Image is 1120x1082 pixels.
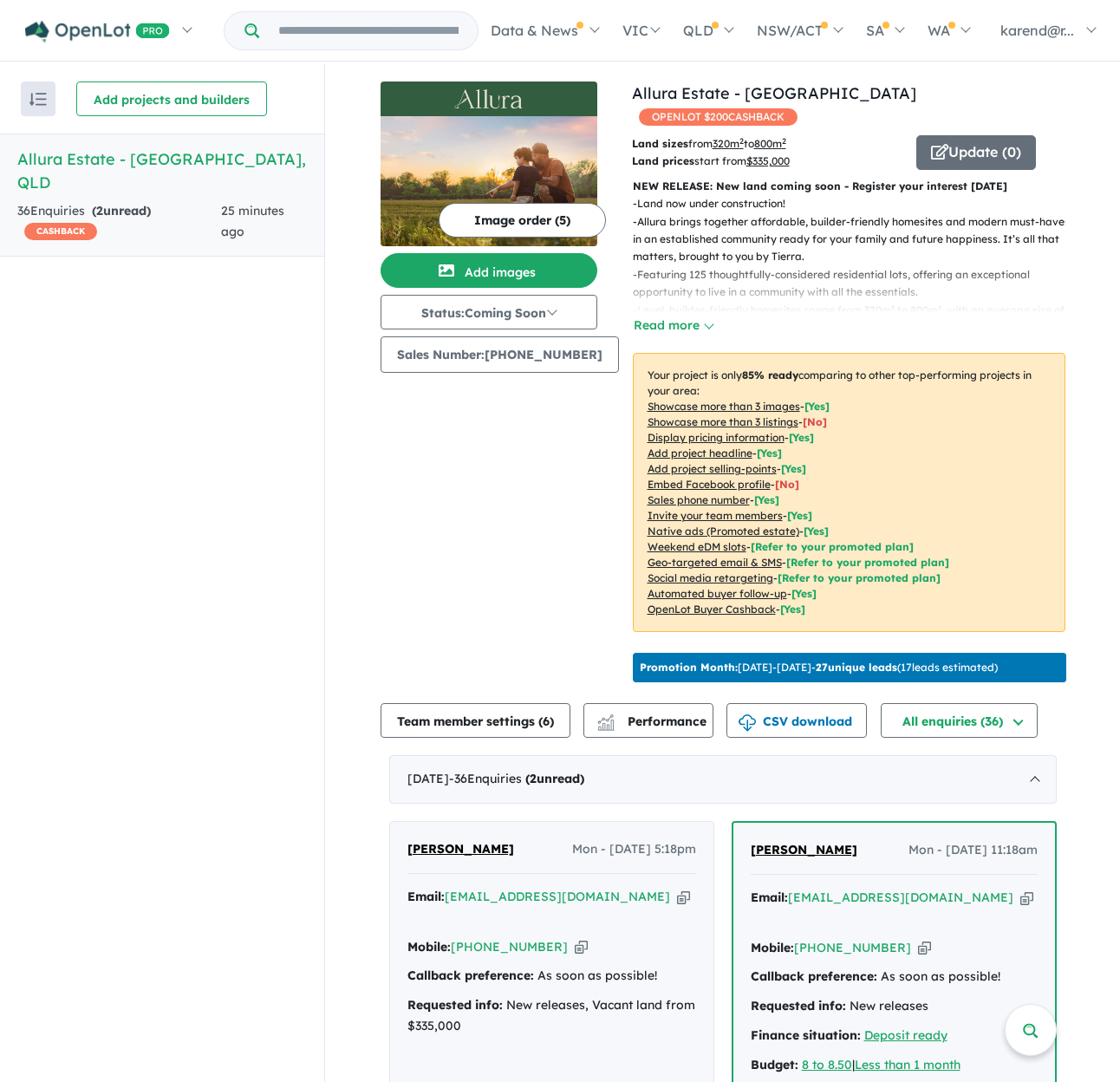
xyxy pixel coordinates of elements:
[908,840,1038,861] span: Mon - [DATE] 11:18am
[575,938,588,956] button: Copy
[775,478,799,491] span: [ No ]
[789,431,814,444] span: [ Yes ]
[407,968,534,983] strong: Callback preference:
[600,714,707,729] span: Performance
[804,525,829,538] span: [Yes]
[633,213,1079,266] p: - Allura brings together affordable, builder-friendly homesites and modern must-haves in an estab...
[726,703,867,738] button: CSV download
[632,153,903,170] p: start from
[803,415,827,428] span: [ No ]
[29,93,47,106] img: sort.svg
[381,81,597,246] a: Allura Estate - Bundamba LogoAllura Estate - Bundamba
[648,509,783,522] u: Invite your team members
[742,368,798,381] b: 85 % ready
[381,116,597,246] img: Allura Estate - Bundamba
[76,81,267,116] button: Add projects and builders
[407,997,503,1013] strong: Requested info:
[754,137,786,150] u: 800 m
[387,88,590,109] img: Allura Estate - Bundamba Logo
[751,967,1038,987] div: As soon as possible!
[633,302,1079,337] p: - Level, builder-friendly homesites range from 320m² to 800m², with an average size of 440m².
[744,137,786,150] span: to
[632,137,688,150] b: Land sizes
[648,587,787,600] u: Automated buyer follow-up
[449,771,584,786] span: - 36 Enquir ies
[1000,22,1074,39] span: karend@r...
[786,556,949,569] span: [Refer to your promoted plan]
[791,587,817,600] span: [Yes]
[787,509,812,522] span: [ Yes ]
[389,755,1057,804] div: [DATE]
[751,968,877,984] strong: Callback preference:
[816,661,897,674] b: 27 unique leads
[263,12,474,49] input: Try estate name, suburb, builder or developer
[648,400,800,413] u: Showcase more than 3 images
[746,154,790,167] u: $ 335,000
[751,842,857,857] span: [PERSON_NAME]
[751,996,1038,1017] div: New releases
[597,714,613,724] img: line-chart.svg
[648,415,798,428] u: Showcase more than 3 listings
[751,1027,861,1043] strong: Finance situation:
[864,1027,947,1043] u: Deposit ready
[25,21,170,42] img: Openlot PRO Logo White
[381,253,597,288] button: Add images
[754,493,779,506] span: [ Yes ]
[543,714,550,729] span: 6
[632,83,916,103] a: Allura Estate - [GEOGRAPHIC_DATA]
[633,266,1079,302] p: - Featuring 125 thoughtfully-considered residential lots, offering an exceptional opportunity to ...
[751,998,846,1014] strong: Requested info:
[881,703,1038,738] button: All enquiries (36)
[648,493,750,506] u: Sales phone number
[633,195,1079,212] p: - Land now under construction!
[572,839,696,860] span: Mon - [DATE] 5:18pm
[648,525,799,538] u: Native ads (Promoted estate)
[583,703,713,738] button: Performance
[639,108,798,126] span: OPENLOT $ 200 CASHBACK
[530,771,537,786] span: 2
[780,603,805,616] span: [Yes]
[1020,889,1033,907] button: Copy
[648,478,771,491] u: Embed Facebook profile
[407,966,696,987] div: As soon as possible!
[648,431,785,444] u: Display pricing information
[751,1057,798,1072] strong: Budget:
[757,446,782,460] span: [ Yes ]
[525,771,584,786] strong: ( unread)
[96,203,103,218] span: 2
[92,203,151,218] strong: ( unread)
[802,1057,852,1072] a: 8 to 8.50
[794,940,911,955] a: [PHONE_NUMBER]
[648,603,776,616] u: OpenLot Buyer Cashback
[739,136,744,146] sup: 2
[17,147,307,194] h5: Allura Estate - [GEOGRAPHIC_DATA] , QLD
[648,446,752,460] u: Add project headline
[788,890,1013,905] a: [EMAIL_ADDRESS][DOMAIN_NAME]
[632,154,694,167] b: Land prices
[751,890,788,905] strong: Email:
[633,353,1065,632] p: Your project is only comparing to other top-performing projects in your area: - - - - - - - - - -...
[407,889,445,904] strong: Email:
[381,336,619,373] button: Sales Number:[PHONE_NUMBER]
[17,201,221,243] div: 36 Enquir ies
[407,841,514,857] span: [PERSON_NAME]
[445,889,670,904] a: [EMAIL_ADDRESS][DOMAIN_NAME]
[648,462,777,475] u: Add project selling-points
[751,1055,1038,1076] div: |
[597,720,615,731] img: bar-chart.svg
[633,316,714,336] button: Read more
[24,223,97,240] span: CASHBACK
[804,400,830,413] span: [ Yes ]
[677,888,690,906] button: Copy
[407,939,451,955] strong: Mobile:
[713,137,744,150] u: 320 m
[855,1057,960,1072] a: Less than 1 month
[451,939,568,955] a: [PHONE_NUMBER]
[739,714,756,732] img: download icon
[916,135,1036,170] button: Update (0)
[633,178,1065,195] p: NEW RELEASE: New land coming soon - Register your interest [DATE]
[640,661,738,674] b: Promotion Month:
[751,840,857,861] a: [PERSON_NAME]
[648,540,746,553] u: Weekend eDM slots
